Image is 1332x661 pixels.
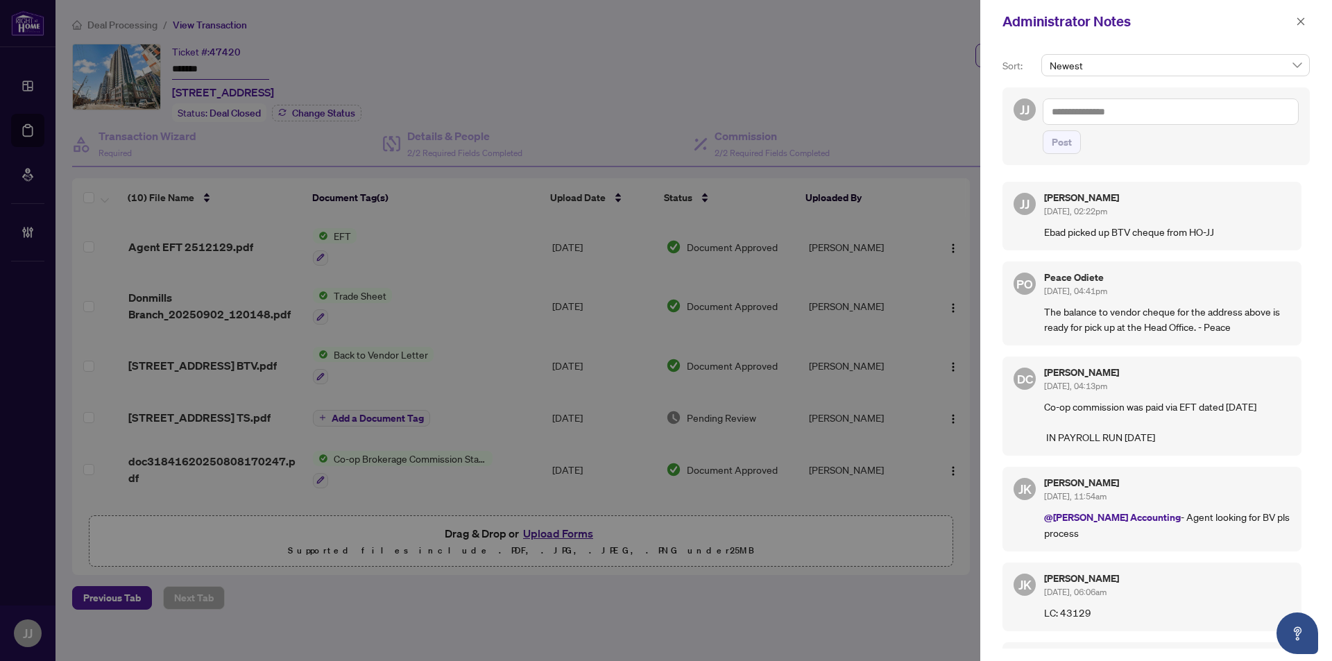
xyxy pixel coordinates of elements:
[1044,574,1290,583] h5: [PERSON_NAME]
[1044,193,1290,203] h5: [PERSON_NAME]
[1044,224,1290,239] p: Ebad picked up BTV cheque from HO-JJ
[1044,510,1181,524] span: @[PERSON_NAME] Accounting
[1002,58,1036,74] p: Sort:
[1050,55,1301,76] span: Newest
[1044,273,1290,282] h5: Peace Odiete
[1044,206,1107,216] span: [DATE], 02:22pm
[1044,304,1290,334] p: The balance to vendor cheque for the address above is ready for pick up at the Head Office. - Peace
[1044,286,1107,296] span: [DATE], 04:41pm
[1044,491,1107,501] span: [DATE], 11:54am
[1016,274,1032,293] span: PO
[1016,369,1033,388] span: DC
[1018,575,1032,594] span: JK
[1044,587,1107,597] span: [DATE], 06:06am
[1020,100,1030,119] span: JJ
[1044,381,1107,391] span: [DATE], 04:13pm
[1044,478,1290,488] h5: [PERSON_NAME]
[1276,612,1318,654] button: Open asap
[1043,130,1081,154] button: Post
[1044,605,1290,620] p: LC: 43129
[1044,368,1290,377] h5: [PERSON_NAME]
[1296,17,1306,26] span: close
[1044,399,1290,445] p: Co-op commission was paid via EFT dated [DATE] IN PAYROLL RUN [DATE]
[1020,194,1030,214] span: JJ
[1002,11,1292,32] div: Administrator Notes
[1044,509,1290,540] p: - Agent looking for BV pls process
[1018,479,1032,499] span: JK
